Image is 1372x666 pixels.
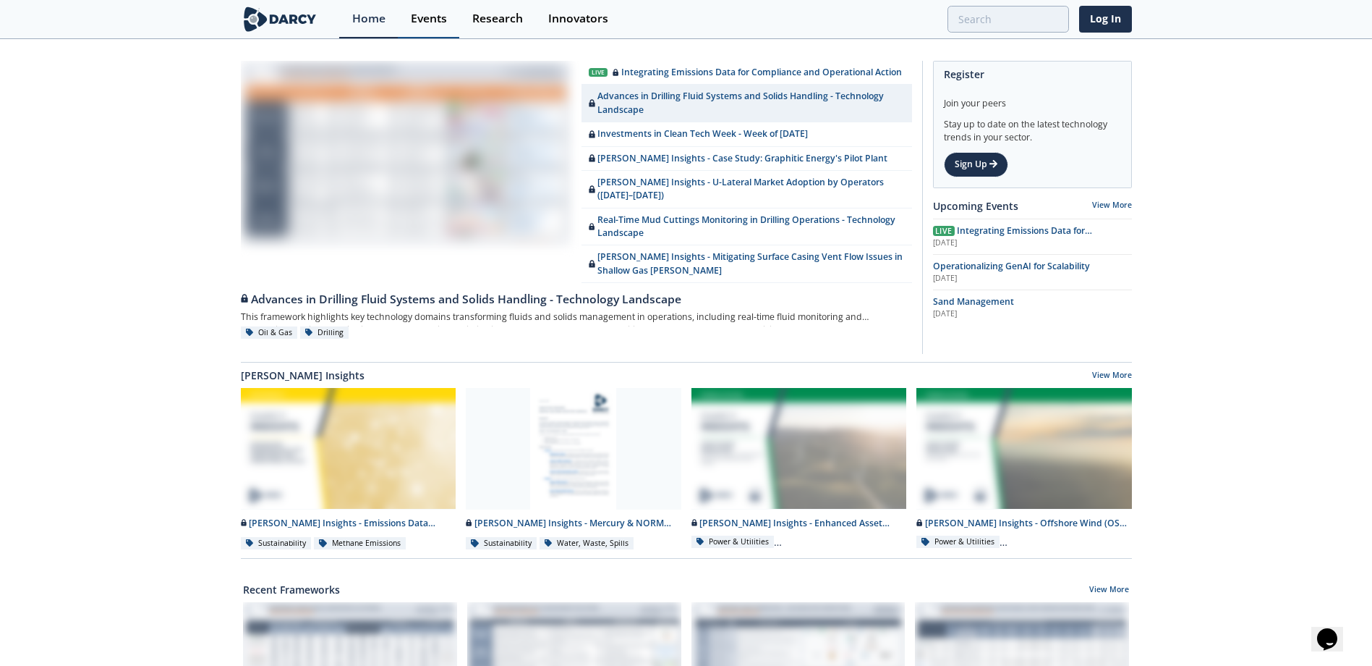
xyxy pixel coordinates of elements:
[933,260,1132,284] a: Operationalizing GenAI for Scalability [DATE]
[241,517,456,530] div: [PERSON_NAME] Insights - Emissions Data Integration
[933,295,1132,320] a: Sand Management [DATE]
[581,208,912,246] a: Real-Time Mud Cuttings Monitoring in Drilling Operations - Technology Landscape
[1092,370,1132,383] a: View More
[540,537,634,550] div: Water, Waste, Spills
[241,291,912,308] div: Advances in Drilling Fluid Systems and Solids Handling - Technology Landscape
[241,326,298,340] div: Oil & Gas
[581,245,912,283] a: [PERSON_NAME] Insights - Mitigating Surface Casing Vent Flow Issues in Shallow Gas [PERSON_NAME]
[613,66,902,79] div: Integrating Emissions Data for Compliance and Operational Action
[933,237,1132,249] div: [DATE]
[686,388,912,551] a: Darcy Insights - Enhanced Asset Management (O&M) for Onshore Wind Farms preview [PERSON_NAME] Ins...
[472,13,523,25] div: Research
[916,517,1132,530] div: [PERSON_NAME] Insights - Offshore Wind (OSW) and Networks
[581,61,912,85] a: Live Integrating Emissions Data for Compliance and Operational Action
[911,388,1137,551] a: Darcy Insights - Offshore Wind (OSW) and Networks preview [PERSON_NAME] Insights - Offshore Wind ...
[933,295,1014,308] span: Sand Management
[933,224,1092,250] span: Integrating Emissions Data for Compliance and Operational Action
[933,198,1018,214] a: Upcoming Events
[933,224,1132,249] a: Live Integrating Emissions Data for Compliance and Operational Action [DATE]
[691,517,907,530] div: [PERSON_NAME] Insights - Enhanced Asset Management (O&M) for Onshore Wind Farms
[581,85,912,122] a: Advances in Drilling Fluid Systems and Solids Handling - Technology Landscape
[1089,584,1129,597] a: View More
[691,536,775,549] div: Power & Utilities
[916,536,1000,549] div: Power & Utilities
[944,152,1008,177] a: Sign Up
[933,273,1132,284] div: [DATE]
[241,308,912,326] div: This framework highlights key technology domains transforming fluids and solids management in ope...
[241,7,320,32] img: logo-wide.svg
[947,6,1069,33] input: Advanced Search
[1311,608,1358,652] iframe: chat widget
[243,582,340,597] a: Recent Frameworks
[314,537,406,550] div: Methane Emissions
[466,517,681,530] div: [PERSON_NAME] Insights - Mercury & NORM Detection and [MEDICAL_DATA]
[352,13,385,25] div: Home
[411,13,447,25] div: Events
[548,13,608,25] div: Innovators
[581,147,912,171] a: [PERSON_NAME] Insights - Case Study: Graphitic Energy's Pilot Plant
[589,68,608,77] div: Live
[241,368,365,383] a: [PERSON_NAME] Insights
[933,308,1132,320] div: [DATE]
[944,62,1121,87] div: Register
[236,388,461,551] a: Darcy Insights - Emissions Data Integration preview [PERSON_NAME] Insights - Emissions Data Integ...
[933,260,1090,272] span: Operationalizing GenAI for Scalability
[461,388,686,551] a: Darcy Insights - Mercury & NORM Detection and Decontamination preview [PERSON_NAME] Insights - Me...
[581,171,912,208] a: [PERSON_NAME] Insights - U-Lateral Market Adoption by Operators ([DATE]–[DATE])
[1092,200,1132,210] a: View More
[581,122,912,146] a: Investments in Clean Tech Week - Week of [DATE]
[1079,6,1132,33] a: Log In
[466,537,537,550] div: Sustainability
[944,110,1121,144] div: Stay up to date on the latest technology trends in your sector.
[944,87,1121,110] div: Join your peers
[933,226,955,236] span: Live
[241,283,912,308] a: Advances in Drilling Fluid Systems and Solids Handling - Technology Landscape
[241,537,312,550] div: Sustainability
[300,326,349,340] div: Drilling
